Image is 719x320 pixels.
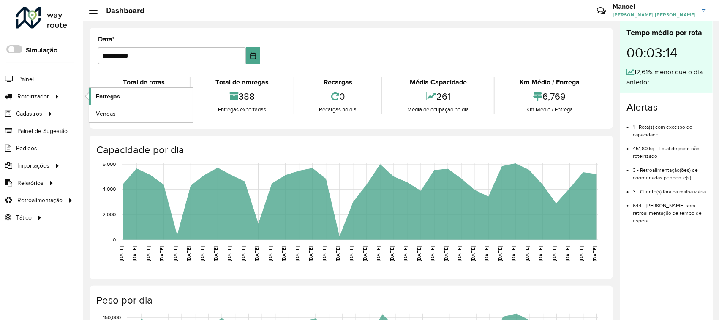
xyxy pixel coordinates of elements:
[511,246,517,261] text: [DATE]
[497,77,602,87] div: Km Médio / Entrega
[98,34,115,44] label: Data
[193,87,291,106] div: 388
[297,87,380,106] div: 0
[199,246,205,261] text: [DATE]
[384,77,492,87] div: Média Capacidade
[633,138,706,160] li: 451,80 kg - Total de peso não roteirizado
[17,127,68,136] span: Painel de Sugestão
[579,246,584,261] text: [DATE]
[613,11,696,19] span: [PERSON_NAME] [PERSON_NAME]
[254,246,259,261] text: [DATE]
[172,246,178,261] text: [DATE]
[17,196,63,205] span: Retroalimentação
[384,106,492,114] div: Média de ocupação no dia
[384,87,492,106] div: 261
[267,246,273,261] text: [DATE]
[538,246,544,261] text: [DATE]
[565,246,571,261] text: [DATE]
[240,246,246,261] text: [DATE]
[626,101,706,114] h4: Alertas
[103,187,116,192] text: 4,000
[113,237,116,242] text: 0
[213,246,219,261] text: [DATE]
[26,45,57,55] label: Simulação
[497,106,602,114] div: Km Médio / Entrega
[18,75,34,84] span: Painel
[626,38,706,67] div: 00:03:14
[335,246,340,261] text: [DATE]
[430,246,435,261] text: [DATE]
[321,246,327,261] text: [DATE]
[17,161,49,170] span: Importações
[297,106,380,114] div: Recargas no dia
[132,246,137,261] text: [DATE]
[227,246,232,261] text: [DATE]
[16,144,37,153] span: Pedidos
[96,144,605,156] h4: Capacidade por dia
[98,6,144,15] h2: Dashboard
[497,87,602,106] div: 6,769
[16,213,32,222] span: Tático
[281,246,286,261] text: [DATE]
[96,92,120,101] span: Entregas
[17,92,49,101] span: Roteirizador
[349,246,354,261] text: [DATE]
[145,246,151,261] text: [DATE]
[592,2,610,20] a: Contato Rápido
[89,105,193,122] a: Vendas
[100,77,188,87] div: Total de rotas
[96,294,605,306] h4: Peso por dia
[633,117,706,138] li: 1 - Rota(s) com excesso de capacidade
[294,246,300,261] text: [DATE]
[17,179,44,187] span: Relatórios
[103,161,116,167] text: 6,000
[626,67,706,87] div: 12,61% menor que o dia anterior
[484,246,489,261] text: [DATE]
[297,77,380,87] div: Recargas
[159,246,164,261] text: [DATE]
[186,246,191,261] text: [DATE]
[497,246,503,261] text: [DATE]
[193,106,291,114] div: Entregas exportadas
[89,88,193,105] a: Entregas
[96,109,116,118] span: Vendas
[308,246,313,261] text: [DATE]
[246,47,260,64] button: Choose Date
[626,27,706,38] div: Tempo médio por rota
[552,246,557,261] text: [DATE]
[376,246,381,261] text: [DATE]
[633,195,706,225] li: 644 - [PERSON_NAME] sem retroalimentação de tempo de espera
[443,246,449,261] text: [DATE]
[118,246,124,261] text: [DATE]
[633,182,706,195] li: 3 - Cliente(s) fora da malha viária
[103,212,116,217] text: 2,000
[592,246,598,261] text: [DATE]
[16,109,42,118] span: Cadastros
[470,246,476,261] text: [DATE]
[457,246,462,261] text: [DATE]
[525,246,530,261] text: [DATE]
[416,246,422,261] text: [DATE]
[613,3,696,11] h3: Manoel
[403,246,408,261] text: [DATE]
[362,246,368,261] text: [DATE]
[633,160,706,182] li: 3 - Retroalimentação(ões) de coordenadas pendente(s)
[389,246,395,261] text: [DATE]
[193,77,291,87] div: Total de entregas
